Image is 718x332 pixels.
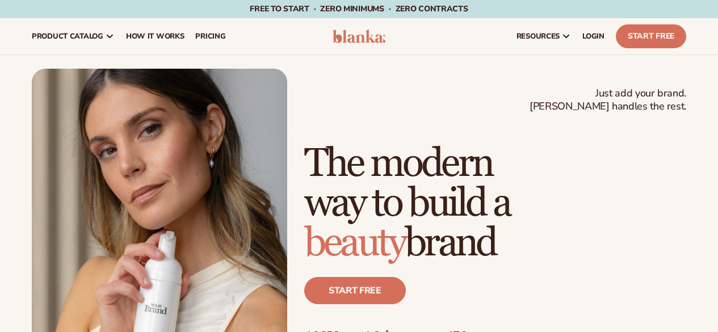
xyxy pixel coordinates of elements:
[304,144,686,263] h1: The modern way to build a brand
[582,32,604,41] span: LOGIN
[616,24,686,48] a: Start Free
[577,18,610,54] a: LOGIN
[126,32,184,41] span: How It Works
[304,277,406,304] a: Start free
[530,87,686,114] span: Just add your brand. [PERSON_NAME] handles the rest.
[250,3,468,14] span: Free to start · ZERO minimums · ZERO contracts
[304,219,405,267] span: beauty
[120,18,190,54] a: How It Works
[195,32,225,41] span: pricing
[517,32,560,41] span: resources
[511,18,577,54] a: resources
[26,18,120,54] a: product catalog
[190,18,231,54] a: pricing
[32,32,103,41] span: product catalog
[333,30,386,43] img: logo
